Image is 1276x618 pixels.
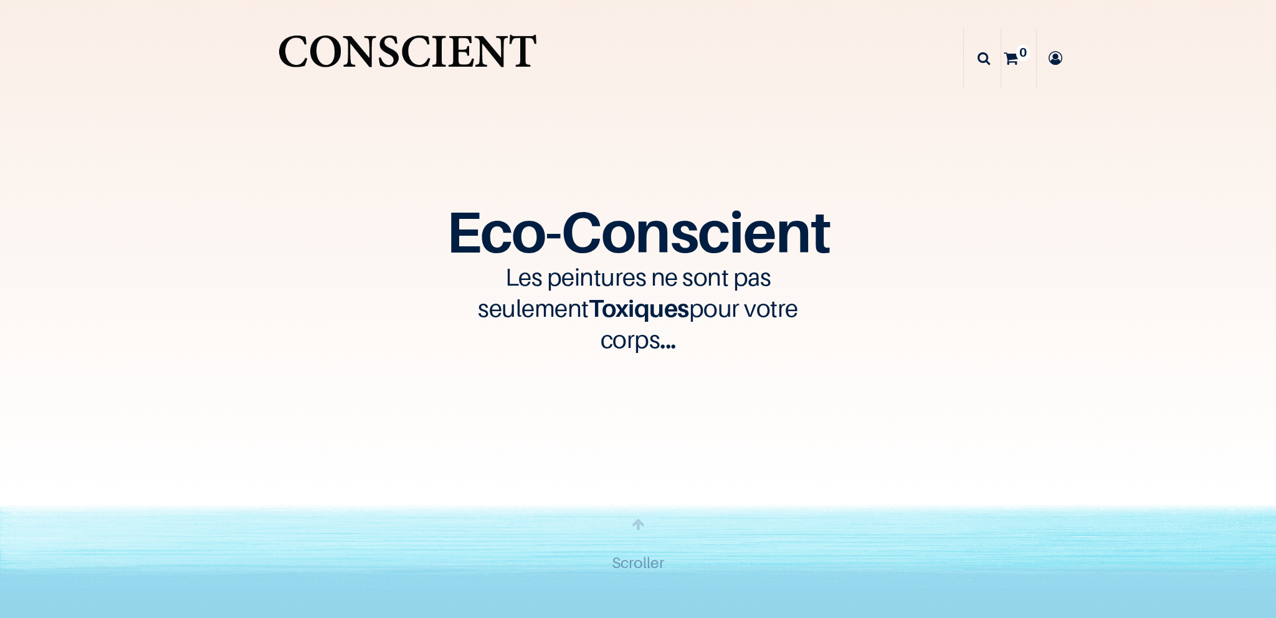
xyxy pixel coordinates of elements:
[275,25,540,92] img: Conscient
[1001,28,1036,89] a: 0
[660,325,676,354] span: ...
[589,294,689,322] span: Toxiques
[211,208,1065,254] h1: Eco-Conscient
[451,261,825,355] h3: Les peintures ne sont pas seulement pour votre corps
[275,25,540,92] a: Logo of Conscient
[1016,45,1030,61] sup: 0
